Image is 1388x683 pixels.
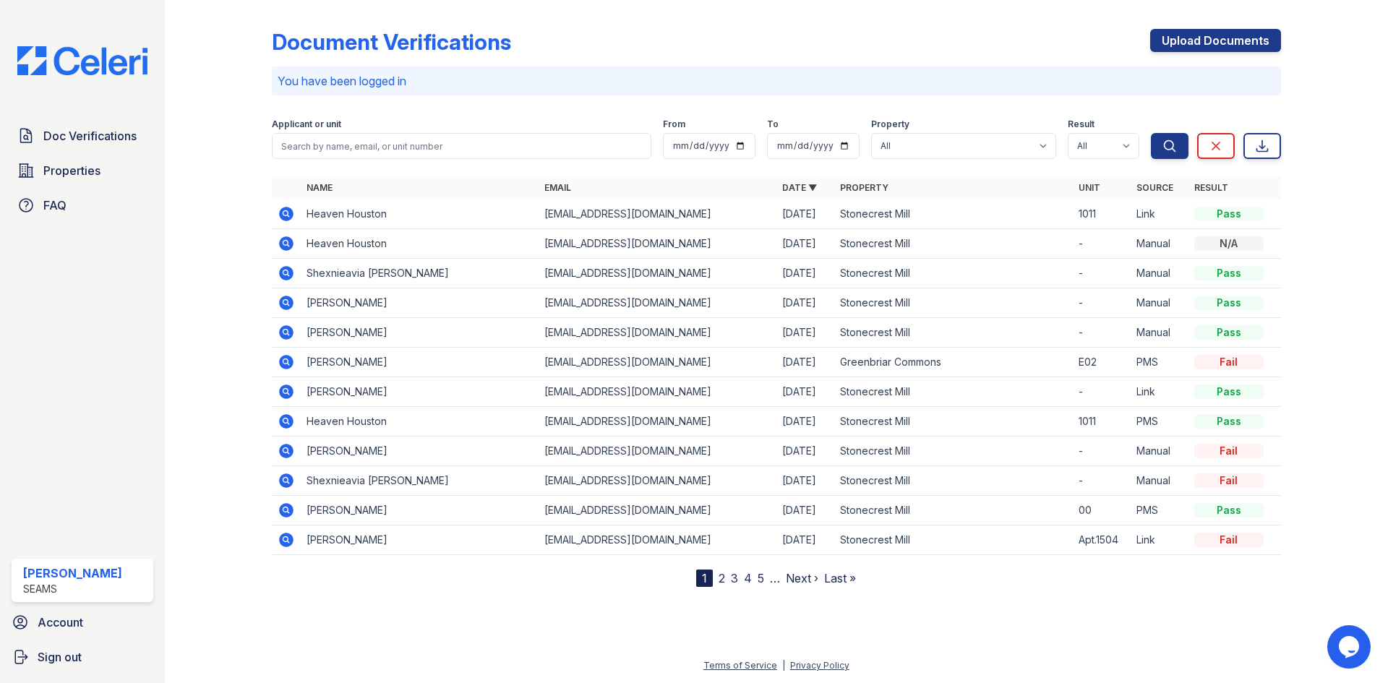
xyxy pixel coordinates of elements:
td: 00 [1073,496,1131,525]
p: You have been logged in [278,72,1275,90]
td: [DATE] [776,318,834,348]
td: Manual [1131,229,1188,259]
a: Last » [824,571,856,585]
td: 1011 [1073,199,1131,229]
a: 2 [719,571,725,585]
td: Stonecrest Mill [834,437,1072,466]
td: Stonecrest Mill [834,525,1072,555]
a: Date ▼ [782,182,817,193]
td: Manual [1131,288,1188,318]
td: Stonecrest Mill [834,288,1072,318]
td: [EMAIL_ADDRESS][DOMAIN_NAME] [539,525,776,555]
td: E02 [1073,348,1131,377]
td: [EMAIL_ADDRESS][DOMAIN_NAME] [539,199,776,229]
div: Pass [1194,296,1264,310]
div: Pass [1194,503,1264,517]
div: | [782,660,785,671]
td: [DATE] [776,259,834,288]
td: Stonecrest Mill [834,259,1072,288]
td: [PERSON_NAME] [301,496,539,525]
label: To [767,119,779,130]
span: Account [38,614,83,631]
td: [EMAIL_ADDRESS][DOMAIN_NAME] [539,288,776,318]
img: CE_Logo_Blue-a8612792a0a2168367f1c8372b55b34899dd931a85d93a1a3d3e32e68fde9ad4.png [6,46,159,75]
td: [DATE] [776,496,834,525]
td: [EMAIL_ADDRESS][DOMAIN_NAME] [539,229,776,259]
td: - [1073,318,1131,348]
td: Stonecrest Mill [834,407,1072,437]
label: From [663,119,685,130]
td: Manual [1131,259,1188,288]
td: - [1073,377,1131,407]
td: [EMAIL_ADDRESS][DOMAIN_NAME] [539,318,776,348]
div: Pass [1194,385,1264,399]
div: Fail [1194,473,1264,488]
td: Heaven Houston [301,229,539,259]
td: 1011 [1073,407,1131,437]
td: Stonecrest Mill [834,199,1072,229]
td: PMS [1131,407,1188,437]
td: PMS [1131,496,1188,525]
span: FAQ [43,197,67,214]
td: Manual [1131,437,1188,466]
span: Properties [43,162,100,179]
td: Shexnieavia [PERSON_NAME] [301,466,539,496]
td: Heaven Houston [301,407,539,437]
td: - [1073,259,1131,288]
td: [DATE] [776,377,834,407]
a: Sign out [6,643,159,671]
td: [DATE] [776,466,834,496]
label: Property [871,119,909,130]
td: [DATE] [776,229,834,259]
td: [EMAIL_ADDRESS][DOMAIN_NAME] [539,407,776,437]
td: [DATE] [776,407,834,437]
label: Result [1068,119,1094,130]
span: Doc Verifications [43,127,137,145]
a: Result [1194,182,1228,193]
td: [DATE] [776,348,834,377]
td: Heaven Houston [301,199,539,229]
td: [EMAIL_ADDRESS][DOMAIN_NAME] [539,437,776,466]
td: [PERSON_NAME] [301,377,539,407]
a: 3 [731,571,738,585]
span: Sign out [38,648,82,666]
div: Pass [1194,325,1264,340]
label: Applicant or unit [272,119,341,130]
a: 5 [758,571,764,585]
td: [EMAIL_ADDRESS][DOMAIN_NAME] [539,466,776,496]
div: Document Verifications [272,29,511,55]
td: - [1073,288,1131,318]
td: [EMAIL_ADDRESS][DOMAIN_NAME] [539,259,776,288]
td: Link [1131,199,1188,229]
td: Stonecrest Mill [834,466,1072,496]
a: 4 [744,571,752,585]
a: Unit [1079,182,1100,193]
div: Pass [1194,207,1264,221]
td: Stonecrest Mill [834,496,1072,525]
div: 1 [696,570,713,587]
a: FAQ [12,191,153,220]
td: [DATE] [776,199,834,229]
td: - [1073,229,1131,259]
td: Stonecrest Mill [834,377,1072,407]
div: [PERSON_NAME] [23,564,122,582]
td: [DATE] [776,288,834,318]
td: Link [1131,525,1188,555]
td: Manual [1131,466,1188,496]
a: Properties [12,156,153,185]
td: - [1073,466,1131,496]
td: - [1073,437,1131,466]
td: Apt.1504 [1073,525,1131,555]
td: Shexnieavia [PERSON_NAME] [301,259,539,288]
a: Next › [786,571,818,585]
div: Pass [1194,266,1264,280]
td: PMS [1131,348,1188,377]
td: Stonecrest Mill [834,318,1072,348]
div: SEAMS [23,582,122,596]
div: Fail [1194,355,1264,369]
a: Account [6,608,159,637]
a: Upload Documents [1150,29,1281,52]
a: Property [840,182,888,193]
td: [DATE] [776,525,834,555]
